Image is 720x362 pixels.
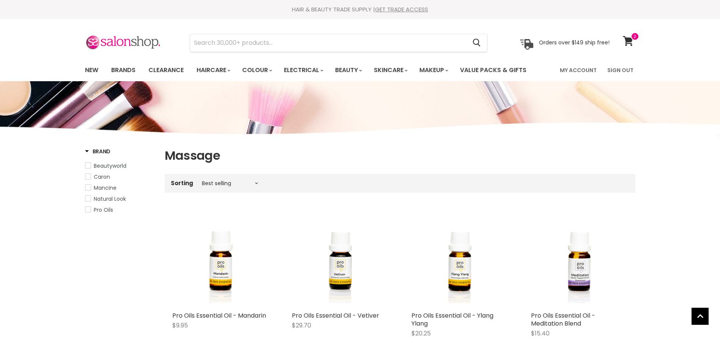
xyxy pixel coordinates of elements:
a: Pro Oils Essential Oil - Meditation Blend [531,211,628,308]
p: Orders over $149 ship free! [539,39,610,46]
span: Caron [94,173,110,181]
a: Sign Out [603,62,638,78]
a: Pro Oils Essential Oil - Ylang Ylang [411,311,493,328]
span: $29.70 [292,321,311,330]
a: Beautyworld [85,162,155,170]
nav: Main [76,59,645,81]
a: Clearance [143,62,189,78]
a: Beauty [329,62,367,78]
a: Pro Oils [85,206,155,214]
a: New [79,62,104,78]
img: Pro Oils Essential Oil - Meditation Blend [535,211,623,308]
h1: Massage [165,148,635,164]
span: $20.25 [411,329,431,338]
a: Natural Look [85,195,155,203]
img: Pro Oils Essential Oil - Ylang Ylang [416,211,504,308]
div: HAIR & BEAUTY TRADE SUPPLY | [76,6,645,13]
a: Caron [85,173,155,181]
a: Haircare [191,62,235,78]
img: Pro Oils Essential Oil - Mandarin [176,211,265,308]
a: Pro Oils Essential Oil - Mandarin [172,311,266,320]
h3: Brand [85,148,111,155]
a: Value Packs & Gifts [454,62,532,78]
form: Product [190,34,487,52]
span: Mancine [94,184,117,192]
span: Pro Oils [94,206,113,214]
a: My Account [555,62,601,78]
a: Brands [106,62,141,78]
span: $15.40 [531,329,550,338]
a: Colour [236,62,277,78]
a: Makeup [414,62,453,78]
a: Pro Oils Essential Oil - Vetiver [292,211,389,308]
label: Sorting [171,180,193,186]
img: Pro Oils Essential Oil - Vetiver [296,211,384,308]
ul: Main menu [79,59,544,81]
a: Pro Oils Essential Oil - Meditation Blend [531,311,595,328]
a: Skincare [368,62,412,78]
a: Pro Oils Essential Oil - Mandarin [172,211,269,308]
span: Beautyworld [94,162,126,170]
a: Mancine [85,184,155,192]
a: GET TRADE ACCESS [375,5,428,13]
span: Natural Look [94,195,126,203]
input: Search [190,34,467,52]
button: Search [467,34,487,52]
a: Electrical [278,62,328,78]
span: $9.95 [172,321,188,330]
a: Pro Oils Essential Oil - Ylang Ylang [411,211,508,308]
a: Pro Oils Essential Oil - Vetiver [292,311,379,320]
